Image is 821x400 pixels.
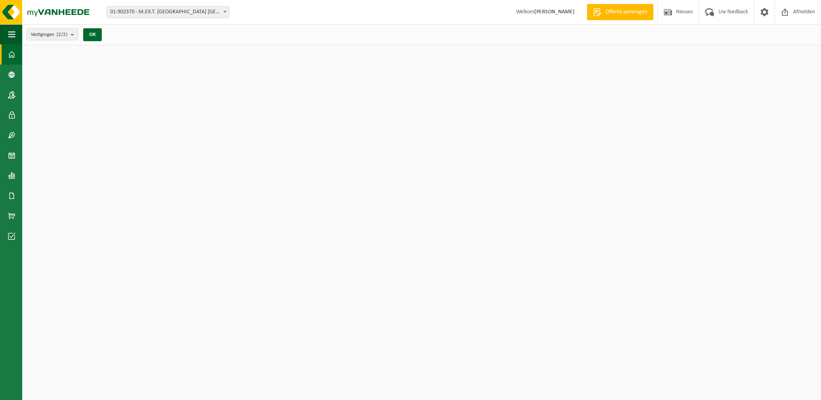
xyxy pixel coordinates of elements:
span: Vestigingen [31,29,67,41]
button: OK [83,28,102,41]
span: 01-902370 - M.EX.T. BELGIUM NV - ROESELARE [107,6,229,18]
button: Vestigingen(2/2) [26,28,78,40]
a: Offerte aanvragen [587,4,653,20]
span: Offerte aanvragen [603,8,649,16]
strong: [PERSON_NAME] [534,9,575,15]
count: (2/2) [57,32,67,37]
